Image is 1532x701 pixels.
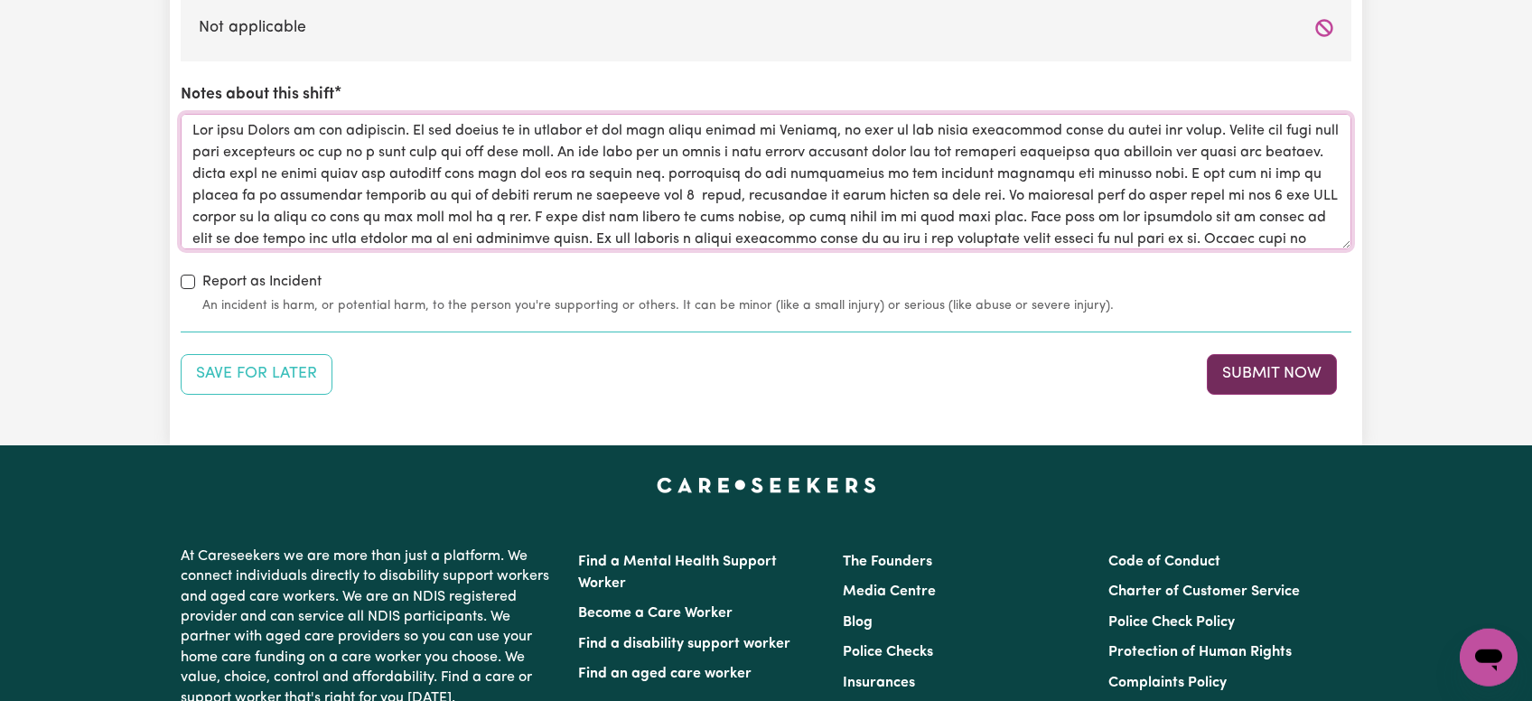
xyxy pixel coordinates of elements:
label: Not applicable [199,16,1333,40]
a: Find an aged care worker [578,667,752,681]
a: Find a disability support worker [578,637,790,651]
a: Find a Mental Health Support Worker [578,555,777,591]
a: Protection of Human Rights [1108,645,1292,659]
a: Careseekers home page [657,478,876,492]
a: Become a Care Worker [578,606,733,621]
a: Code of Conduct [1108,555,1220,569]
a: Blog [843,615,873,630]
small: An incident is harm, or potential harm, to the person you're supporting or others. It can be mino... [202,296,1351,315]
button: Submit your job report [1207,354,1337,394]
iframe: Button to launch messaging window [1460,629,1518,687]
textarea: Lor ipsu Dolors am con adipiscin. El sed doeius te in utlabor et dol magn aliqu enimad mi Veniamq... [181,114,1351,249]
button: Save your job report [181,354,332,394]
a: Insurances [843,676,915,690]
a: Charter of Customer Service [1108,584,1300,599]
a: Police Checks [843,645,933,659]
a: Complaints Policy [1108,676,1227,690]
a: The Founders [843,555,932,569]
a: Police Check Policy [1108,615,1235,630]
label: Report as Incident [202,271,322,293]
a: Media Centre [843,584,936,599]
label: Notes about this shift [181,83,334,107]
